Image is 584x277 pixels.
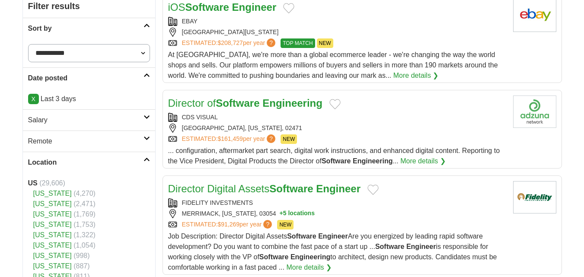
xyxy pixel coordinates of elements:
[168,51,498,79] span: At [GEOGRAPHIC_DATA], we're more than a global ecommerce leader - we're changing the way the worl...
[286,262,332,273] a: More details ❯
[73,252,89,259] span: (998)
[168,147,500,165] span: ... configuration, aftermarket part search, digital work instructions, and enhanced digital conte...
[23,109,155,131] a: Salary
[33,262,72,270] a: [US_STATE]
[28,94,39,104] a: X
[400,156,446,166] a: More details ❯
[73,242,96,249] span: (1,054)
[353,157,393,165] strong: Engineering
[33,190,72,197] a: [US_STATE]
[73,231,96,239] span: (1,322)
[168,232,497,271] span: Job Description: Director Digital Assets Are you energized by leading rapid software development?...
[217,135,243,142] span: $161,459
[168,28,506,37] div: [GEOGRAPHIC_DATA][US_STATE]
[28,136,144,146] h2: Remote
[290,253,330,261] strong: Engineering
[33,252,72,259] a: [US_STATE]
[182,199,253,206] a: FIDELITY INVESTMENTS
[283,3,294,13] button: Add to favorite jobs
[267,134,275,143] span: ?
[28,179,38,187] strong: US
[267,38,275,47] span: ?
[23,152,155,173] a: Location
[33,221,72,228] a: [US_STATE]
[329,99,341,109] button: Add to favorite jobs
[28,94,150,104] p: Last 3 days
[28,115,144,125] h2: Salary
[367,185,379,195] button: Add to favorite jobs
[281,134,297,144] span: NEW
[33,210,72,218] a: [US_STATE]
[280,209,315,218] button: +5 locations
[28,73,144,83] h2: Date posted
[322,157,351,165] strong: Software
[168,124,506,133] div: [GEOGRAPHIC_DATA], [US_STATE], 02471
[23,67,155,89] a: Date posted
[232,1,277,13] strong: Engineer
[316,183,361,194] strong: Engineer
[182,18,198,25] a: EBAY
[23,131,155,152] a: Remote
[185,1,229,13] strong: Software
[287,232,316,240] strong: Software
[73,221,96,228] span: (1,753)
[217,39,243,46] span: $208,727
[28,157,144,168] h2: Location
[73,200,96,207] span: (2,471)
[375,243,405,250] strong: Software
[182,38,278,48] a: ESTIMATED:$208,727per year?
[513,96,556,128] img: Company logo
[513,181,556,213] img: Fidelity Investments logo
[262,97,322,109] strong: Engineering
[280,209,283,218] span: +
[259,253,289,261] strong: Software
[318,232,348,240] strong: Engineer
[406,243,436,250] strong: Engineer
[33,231,72,239] a: [US_STATE]
[73,210,96,218] span: (1,769)
[28,23,144,34] h2: Sort by
[73,262,89,270] span: (887)
[168,209,506,218] div: MERRIMACK, [US_STATE], 03054
[277,220,294,229] span: NEW
[217,221,239,228] span: $91,269
[393,70,439,81] a: More details ❯
[216,97,259,109] strong: Software
[317,38,333,48] span: NEW
[168,113,506,122] div: CDS VISUAL
[263,220,272,229] span: ?
[23,18,155,39] a: Sort by
[73,190,96,197] span: (4,270)
[168,97,322,109] a: Director ofSoftware Engineering
[182,134,278,144] a: ESTIMATED:$161,459per year?
[33,242,72,249] a: [US_STATE]
[39,179,65,187] span: (29,606)
[269,183,313,194] strong: Software
[168,183,361,194] a: Director Digital AssetsSoftware Engineer
[168,1,277,13] a: iOSSoftware Engineer
[33,200,72,207] a: [US_STATE]
[182,220,274,229] a: ESTIMATED:$91,269per year?
[281,38,315,48] span: TOP MATCH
